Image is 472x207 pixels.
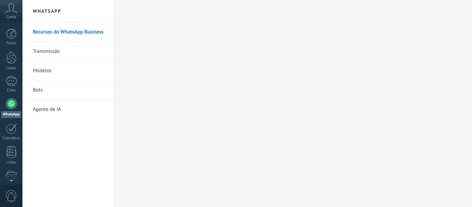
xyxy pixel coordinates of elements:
li: Transmissão [22,42,114,61]
a: Recursos do WhatsApp Business [33,22,107,42]
div: Calendário [1,136,21,141]
div: Painel [1,41,21,46]
div: Listas [1,160,21,165]
li: Bots [22,81,114,100]
li: Recursos do WhatsApp Business [22,22,114,42]
span: Conta [7,15,16,19]
a: Agente de IA [33,100,107,119]
li: Modelos [22,61,114,81]
div: Chats [1,88,21,93]
div: Leads [1,66,21,70]
li: Agente de IA [22,100,114,119]
a: Bots [33,81,107,100]
a: Transmissão [33,42,107,61]
a: Modelos [33,61,107,81]
div: WhatsApp [1,111,21,118]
